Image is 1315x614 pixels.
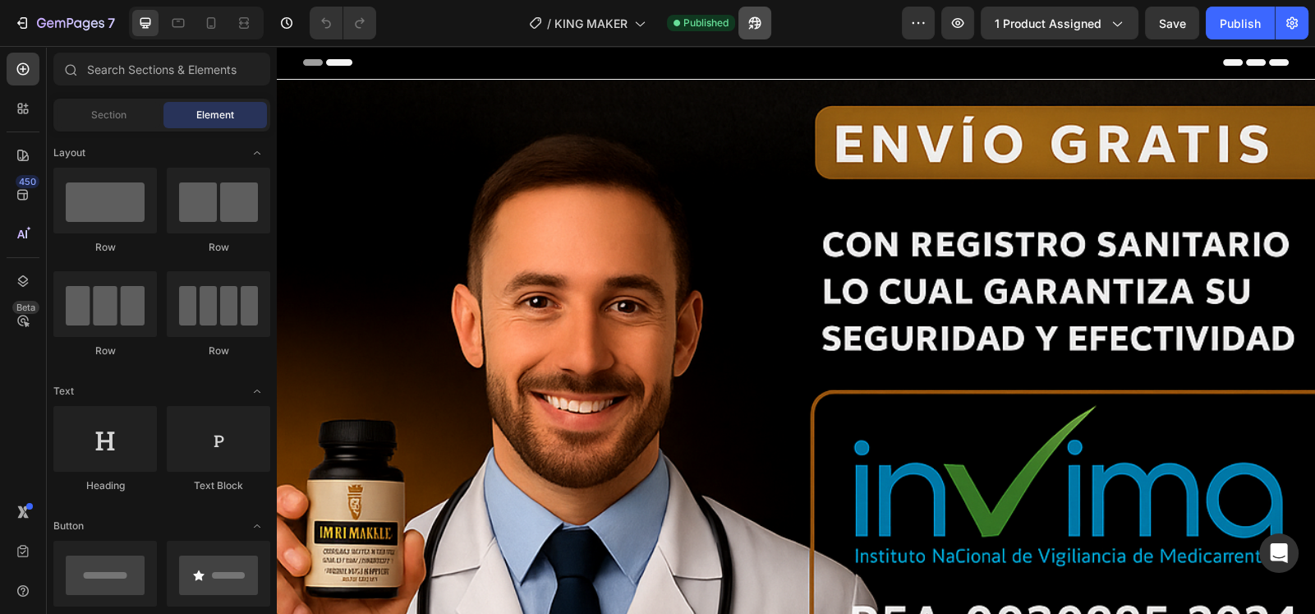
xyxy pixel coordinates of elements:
[167,344,270,358] div: Row
[244,140,270,166] span: Toggle open
[1259,533,1299,573] div: Open Intercom Messenger
[1159,16,1186,30] span: Save
[53,53,270,85] input: Search Sections & Elements
[53,344,157,358] div: Row
[995,15,1101,32] span: 1 product assigned
[108,13,115,33] p: 7
[683,16,729,30] span: Published
[53,145,85,160] span: Layout
[1206,7,1275,39] button: Publish
[244,513,270,539] span: Toggle open
[554,15,628,32] span: KING MAKER
[310,7,376,39] div: Undo/Redo
[53,384,74,399] span: Text
[53,519,84,533] span: Button
[16,175,39,188] div: 450
[53,478,157,493] div: Heading
[167,478,270,493] div: Text Block
[547,15,551,32] span: /
[12,301,39,314] div: Beta
[91,108,126,122] span: Section
[277,46,1315,614] iframe: Design area
[1145,7,1199,39] button: Save
[1220,15,1261,32] div: Publish
[167,240,270,255] div: Row
[53,240,157,255] div: Row
[981,7,1138,39] button: 1 product assigned
[196,108,234,122] span: Element
[244,378,270,404] span: Toggle open
[7,7,122,39] button: 7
